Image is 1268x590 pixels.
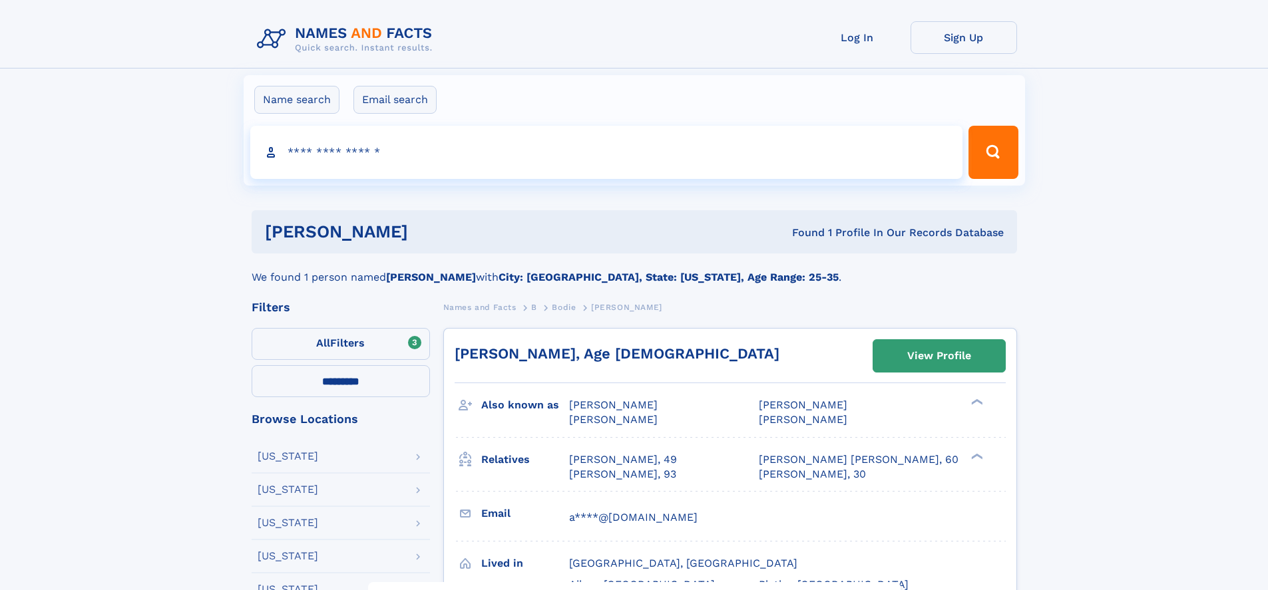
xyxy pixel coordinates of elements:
div: Browse Locations [252,413,430,425]
span: [PERSON_NAME] [591,303,662,312]
span: [GEOGRAPHIC_DATA], [GEOGRAPHIC_DATA] [569,557,797,569]
b: City: [GEOGRAPHIC_DATA], State: [US_STATE], Age Range: 25-35 [499,271,839,283]
div: We found 1 person named with . [252,253,1017,285]
span: B [531,303,537,312]
div: ❯ [968,398,984,406]
h3: Email [481,502,569,525]
div: [US_STATE] [258,451,318,462]
div: Found 1 Profile In Our Records Database [600,225,1004,240]
div: [US_STATE] [258,517,318,528]
a: B [531,299,537,315]
label: Name search [254,86,339,114]
div: [US_STATE] [258,484,318,495]
a: View Profile [873,340,1005,372]
label: Filters [252,328,430,360]
h3: Relatives [481,448,569,471]
label: Email search [353,86,437,114]
span: All [316,337,330,349]
b: [PERSON_NAME] [386,271,476,283]
h3: Also known as [481,394,569,416]
a: Sign Up [911,21,1017,54]
span: Bodie [552,303,576,312]
span: [PERSON_NAME] [759,398,847,411]
a: [PERSON_NAME] [PERSON_NAME], 60 [759,452,958,467]
h3: Lived in [481,552,569,575]
div: ❯ [968,452,984,460]
span: [PERSON_NAME] [569,398,658,411]
h1: [PERSON_NAME] [265,223,600,240]
a: [PERSON_NAME], 30 [759,467,866,482]
a: [PERSON_NAME], 49 [569,452,677,467]
a: [PERSON_NAME], Age [DEMOGRAPHIC_DATA] [455,345,779,362]
span: [PERSON_NAME] [759,413,847,426]
a: Names and Facts [443,299,517,315]
div: View Profile [907,341,971,371]
a: Log In [804,21,911,54]
span: [PERSON_NAME] [569,413,658,426]
div: Filters [252,301,430,313]
div: [US_STATE] [258,551,318,561]
a: Bodie [552,299,576,315]
button: Search Button [968,126,1018,179]
a: [PERSON_NAME], 93 [569,467,676,482]
input: search input [250,126,963,179]
img: Logo Names and Facts [252,21,443,57]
